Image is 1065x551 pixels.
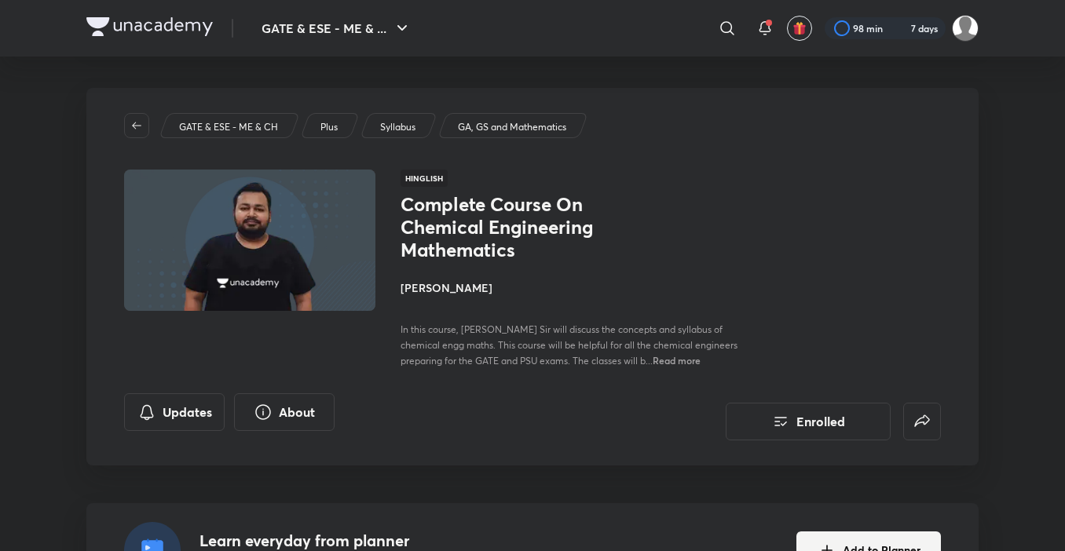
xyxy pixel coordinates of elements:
[252,13,421,44] button: GATE & ESE - ME & ...
[401,279,752,296] h4: [PERSON_NAME]
[726,403,891,440] button: Enrolled
[653,354,701,367] span: Read more
[124,393,225,431] button: Updates
[86,17,213,36] img: Company Logo
[318,120,341,134] a: Plus
[458,120,566,134] p: GA, GS and Mathematics
[177,120,281,134] a: GATE & ESE - ME & CH
[401,170,448,187] span: Hinglish
[792,21,807,35] img: avatar
[787,16,812,41] button: avatar
[952,15,979,42] img: pradhap B
[456,120,569,134] a: GA, GS and Mathematics
[234,393,335,431] button: About
[86,17,213,40] a: Company Logo
[122,168,378,312] img: Thumbnail
[179,120,278,134] p: GATE & ESE - ME & CH
[401,323,737,367] span: In this course, [PERSON_NAME] Sir will discuss the concepts and syllabus of chemical engg maths. ...
[903,403,941,440] button: false
[380,120,415,134] p: Syllabus
[892,20,908,36] img: streak
[378,120,419,134] a: Syllabus
[401,193,657,261] h1: Complete Course On Chemical Engineering Mathematics
[320,120,338,134] p: Plus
